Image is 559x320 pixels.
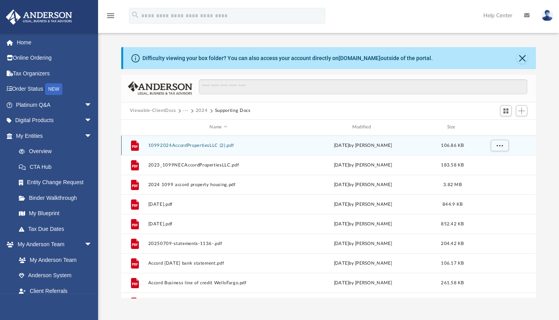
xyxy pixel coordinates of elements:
[517,53,528,64] button: Close
[441,221,464,226] span: 852.42 KB
[292,279,433,286] div: [DATE] by [PERSON_NAME]
[5,81,104,97] a: Order StatusNEW
[4,9,75,25] img: Anderson Advisors Platinum Portal
[292,220,433,227] div: [DATE] by [PERSON_NAME]
[148,241,289,246] button: 20250709-statements-1136-.pdf
[11,190,104,206] a: Binder Walkthrough
[148,221,289,226] button: [DATE].pdf
[84,237,100,253] span: arrow_drop_down
[443,182,462,187] span: 3.82 MB
[148,260,289,265] button: Accord [DATE] bank statement.pdf
[147,124,289,131] div: Name
[131,11,140,19] i: search
[292,240,433,247] div: [DATE] by [PERSON_NAME]
[441,163,464,167] span: 183.58 KB
[11,221,104,237] a: Tax Due Dates
[5,237,100,252] a: My Anderson Teamarrow_drop_down
[130,107,176,114] button: Viewable-ClientDocs
[442,202,462,206] span: 844.9 KB
[11,283,100,299] a: Client Referrals
[441,241,464,245] span: 204.42 KB
[106,11,115,20] i: menu
[148,280,289,285] button: Accord Business line of credit WellsFargo.pdf
[121,135,536,298] div: grid
[516,105,528,116] button: Add
[45,83,62,95] div: NEW
[142,54,433,62] div: Difficulty viewing your box folder? You can also access your account directly on outside of the p...
[196,107,208,114] button: 2024
[215,107,251,114] button: Supporting Docs
[11,252,96,268] a: My Anderson Team
[441,143,464,147] span: 106.86 KB
[11,175,104,190] a: Entity Change Request
[292,142,433,149] div: [DATE] by [PERSON_NAME]
[441,280,464,285] span: 261.58 KB
[339,55,381,61] a: [DOMAIN_NAME]
[11,206,100,221] a: My Blueprint
[5,50,104,66] a: Online Ordering
[11,268,100,283] a: Anderson System
[472,124,526,131] div: id
[183,107,188,114] button: ···
[437,124,468,131] div: Size
[106,15,115,20] a: menu
[84,113,100,129] span: arrow_drop_down
[292,201,433,208] div: [DATE] by [PERSON_NAME]
[5,66,104,81] a: Tax Organizers
[490,139,508,151] button: More options
[5,35,104,50] a: Home
[84,128,100,144] span: arrow_drop_down
[441,261,464,265] span: 106.17 KB
[148,162,289,167] button: 2023_1099NECAccordPropertiesLLC.pdf
[292,124,433,131] div: Modified
[148,143,289,148] button: 10992024AccordPropertiesLLC (2).pdf
[5,97,104,113] a: Platinum Q&Aarrow_drop_down
[500,105,512,116] button: Switch to Grid View
[11,144,104,159] a: Overview
[5,128,104,144] a: My Entitiesarrow_drop_down
[292,161,433,168] div: [DATE] by [PERSON_NAME]
[125,124,144,131] div: id
[541,10,553,21] img: User Pic
[199,79,527,94] input: Search files and folders
[5,113,104,128] a: Digital Productsarrow_drop_down
[84,97,100,113] span: arrow_drop_down
[148,201,289,207] button: [DATE].pdf
[292,260,433,267] div: [DATE] by [PERSON_NAME]
[148,182,289,187] button: 2024 1099 accord property housing.pdf
[11,159,104,175] a: CTA Hub
[292,181,433,188] div: [DATE] by [PERSON_NAME]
